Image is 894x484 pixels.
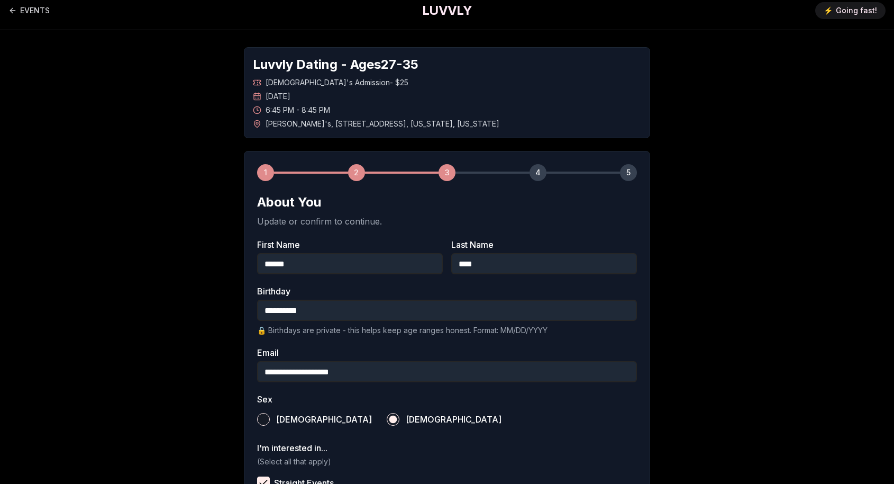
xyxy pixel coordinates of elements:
span: Going fast! [836,5,877,16]
div: 2 [348,164,365,181]
label: Last Name [451,240,637,249]
span: [DEMOGRAPHIC_DATA] [276,415,372,424]
button: [DEMOGRAPHIC_DATA] [387,413,399,426]
h2: About You [257,194,637,211]
div: 3 [439,164,455,181]
span: 6:45 PM - 8:45 PM [266,105,330,115]
button: [DEMOGRAPHIC_DATA] [257,413,270,426]
span: [DEMOGRAPHIC_DATA] [406,415,501,424]
span: [DATE] [266,91,290,102]
label: Birthday [257,287,637,295]
span: [PERSON_NAME]'s , [STREET_ADDRESS] , [US_STATE] , [US_STATE] [266,119,499,129]
span: [DEMOGRAPHIC_DATA]'s Admission - $25 [266,77,408,88]
a: LUVVLY [422,2,472,19]
label: I'm interested in... [257,444,637,452]
label: Email [257,348,637,357]
label: Sex [257,395,637,404]
p: Update or confirm to continue. [257,215,637,228]
div: 5 [620,164,637,181]
div: 4 [530,164,546,181]
p: (Select all that apply) [257,456,637,467]
h1: Luvvly Dating - Ages 27 - 35 [253,56,641,73]
span: ⚡️ [824,5,833,16]
p: 🔒 Birthdays are private - this helps keep age ranges honest. Format: MM/DD/YYYY [257,325,637,336]
label: First Name [257,240,443,249]
div: 1 [257,164,274,181]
